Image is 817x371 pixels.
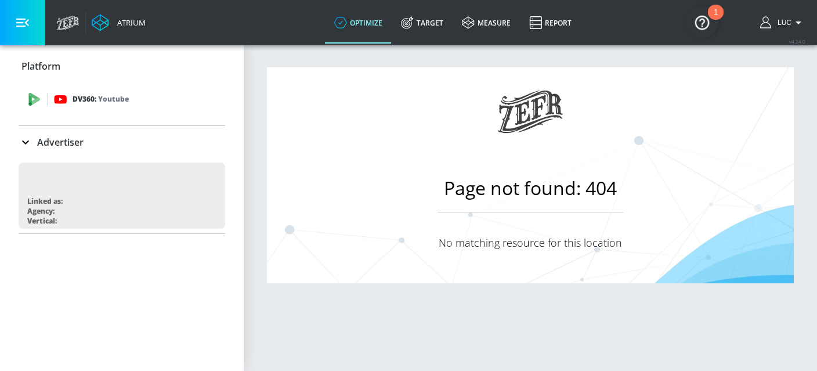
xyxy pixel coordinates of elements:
div: Atrium [113,17,146,28]
button: Luc [760,16,805,30]
div: Advertiser [19,126,225,159]
a: Report [520,2,581,44]
a: measure [453,2,520,44]
p: Advertiser [37,136,84,149]
span: login as: luc.amatruda@zefr.com [773,19,791,27]
div: Vertical: [27,216,57,226]
div: Linked as:Agency:Vertical: [19,163,225,229]
button: Open Resource Center, 1 new notification [686,6,718,38]
a: optimize [325,2,392,44]
span: v 4.24.0 [789,38,805,45]
div: Agency: [27,206,55,216]
div: Platform [19,50,225,82]
a: Atrium [92,14,146,31]
h1: Page not found: 404 [438,175,623,212]
p: No matching resource for this location [438,236,623,250]
div: 1 [714,12,718,27]
a: Target [392,2,453,44]
p: Platform [21,60,60,73]
div: DV360: Youtube [19,82,225,117]
div: Linked as: [27,196,63,206]
p: Youtube [98,93,129,105]
p: DV360: [73,93,129,106]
